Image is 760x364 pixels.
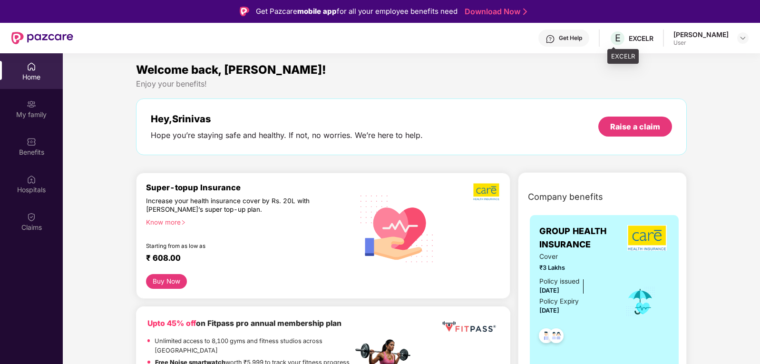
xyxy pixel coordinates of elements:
[539,225,625,252] span: GROUP HEALTH INSURANCE
[629,34,653,43] div: EXCELR
[473,183,500,201] img: b5dec4f62d2307b9de63beb79f102df3.png
[27,212,36,222] img: svg+xml;base64,PHN2ZyBpZD0iQ2xhaW0iIHhtbG5zPSJodHRwOi8vd3d3LnczLm9yZy8yMDAwL3N2ZyIgd2lkdGg9IjIwIi...
[136,79,686,89] div: Enjoy your benefits!
[440,318,497,335] img: fppp.png
[528,190,603,204] span: Company benefits
[27,175,36,184] img: svg+xml;base64,PHN2ZyBpZD0iSG9zcGl0YWxzIiB4bWxucz0iaHR0cDovL3d3dy53My5vcmcvMjAwMC9zdmciIHdpZHRoPS...
[146,218,347,225] div: Know more
[27,137,36,147] img: svg+xml;base64,PHN2ZyBpZD0iQmVuZWZpdHMiIHhtbG5zPSJodHRwOi8vd3d3LnczLm9yZy8yMDAwL3N2ZyIgd2lkdGg9Ij...
[146,197,312,214] div: Increase your health insurance cover by Rs. 20L with [PERSON_NAME]’s super top-up plan.
[535,325,558,349] img: svg+xml;base64,PHN2ZyB4bWxucz0iaHR0cDovL3d3dy53My5vcmcvMjAwMC9zdmciIHdpZHRoPSI0OC45NDMiIGhlaWdodD...
[240,7,249,16] img: Logo
[27,99,36,109] img: svg+xml;base64,PHN2ZyB3aWR0aD0iMjAiIGhlaWdodD0iMjAiIHZpZXdCb3g9IjAgMCAyMCAyMCIgZmlsbD0ibm9uZSIgeG...
[539,276,579,287] div: Policy issued
[181,220,186,225] span: right
[523,7,527,17] img: Stroke
[136,63,326,77] span: Welcome back, [PERSON_NAME]!
[539,263,612,273] span: ₹3 Lakhs
[155,336,352,355] p: Unlimited access to 8,100 gyms and fitness studios across [GEOGRAPHIC_DATA]
[539,287,559,294] span: [DATE]
[539,307,559,314] span: [DATE]
[146,243,312,249] div: Starting from as low as
[539,296,579,307] div: Policy Expiry
[27,62,36,71] img: svg+xml;base64,PHN2ZyBpZD0iSG9tZSIgeG1sbnM9Imh0dHA6Ly93d3cudzMub3JnLzIwMDAvc3ZnIiB3aWR0aD0iMjAiIG...
[559,34,582,42] div: Get Help
[256,6,458,17] div: Get Pazcare for all your employee benefits need
[627,225,667,251] img: insurerLogo
[147,319,341,328] b: on Fitpass pro annual membership plan
[673,39,729,47] div: User
[545,325,568,349] img: svg+xml;base64,PHN2ZyB4bWxucz0iaHR0cDovL3d3dy53My5vcmcvMjAwMC9zdmciIHdpZHRoPSI0OC45MTUiIGhlaWdodD...
[146,274,186,289] button: Buy Now
[465,7,524,17] a: Download Now
[11,32,73,44] img: New Pazcare Logo
[673,30,729,39] div: [PERSON_NAME]
[610,121,660,132] div: Raise a claim
[146,253,343,265] div: ₹ 608.00
[625,286,656,317] img: icon
[353,183,441,273] img: svg+xml;base64,PHN2ZyB4bWxucz0iaHR0cDovL3d3dy53My5vcmcvMjAwMC9zdmciIHhtbG5zOnhsaW5rPSJodHRwOi8vd3...
[607,49,639,64] div: EXCELR
[739,34,747,42] img: svg+xml;base64,PHN2ZyBpZD0iRHJvcGRvd24tMzJ4MzIiIHhtbG5zPSJodHRwOi8vd3d3LnczLm9yZy8yMDAwL3N2ZyIgd2...
[615,32,621,44] span: E
[539,252,612,262] span: Cover
[147,319,196,328] b: Upto 45% off
[146,183,352,192] div: Super-topup Insurance
[297,7,337,16] strong: mobile app
[151,113,423,125] div: Hey, Srinivas
[546,34,555,44] img: svg+xml;base64,PHN2ZyBpZD0iSGVscC0zMngzMiIgeG1sbnM9Imh0dHA6Ly93d3cudzMub3JnLzIwMDAvc3ZnIiB3aWR0aD...
[151,130,423,140] div: Hope you’re staying safe and healthy. If not, no worries. We’re here to help.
